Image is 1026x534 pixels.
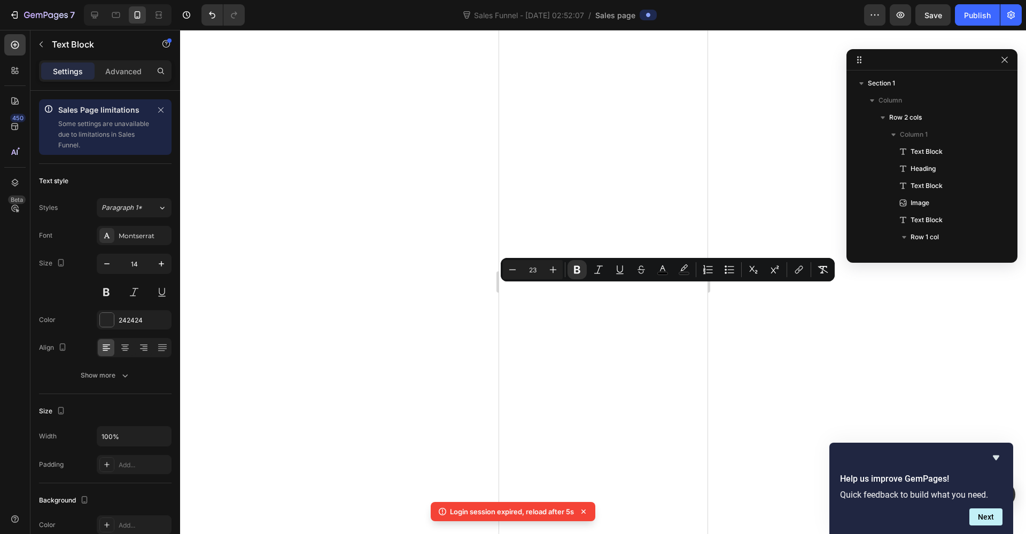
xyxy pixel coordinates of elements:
p: Sales Page limitations [58,104,150,116]
div: Beta [8,195,26,204]
div: Background [39,493,91,508]
span: Section 1 [868,78,895,89]
p: Advanced [105,66,142,77]
button: Hide survey [990,451,1002,464]
div: Color [39,315,56,325]
button: 7 [4,4,80,26]
span: Text Block [911,146,943,157]
span: Column [921,249,945,260]
p: Some settings are unavailable due to limitations in Sales Funnel. [58,119,150,151]
div: Show more [81,370,130,381]
div: Width [39,431,57,441]
span: Column [879,95,902,106]
div: Montserrat [119,231,169,241]
div: Text style [39,176,68,186]
div: 450 [10,114,26,122]
div: Add... [119,521,169,530]
span: Heading [911,163,936,174]
span: Sales page [595,10,635,21]
span: Text Block [911,180,943,191]
button: Publish [955,4,1000,26]
span: / [588,10,591,21]
button: Next question [969,508,1002,525]
span: Save [924,11,942,20]
span: Sales Funnel - [DATE] 02:52:07 [472,10,586,21]
div: 242424 [119,316,169,325]
div: Help us improve GemPages! [840,451,1002,525]
div: Font [39,231,52,240]
iframe: Design area [499,30,708,534]
div: Size [39,256,67,271]
p: Quick feedback to build what you need. [840,490,1002,500]
input: Auto [97,427,171,446]
span: Column 1 [900,129,928,140]
div: Add... [119,460,169,470]
button: Show more [39,366,172,385]
div: Padding [39,460,64,469]
button: Paragraph 1* [97,198,172,217]
p: Login session expired, reload after 5s [450,506,574,517]
span: Row 1 col [911,232,939,242]
div: Undo/Redo [201,4,245,26]
div: Size [39,404,67,419]
div: Color [39,520,56,530]
div: Align [39,341,69,355]
span: Image [911,198,929,208]
p: Settings [53,66,83,77]
p: Text Block [52,38,143,51]
h2: Help us improve GemPages! [840,473,1002,485]
button: Save [915,4,951,26]
div: Publish [964,10,991,21]
div: Styles [39,203,58,213]
span: Text Block [911,215,943,225]
span: Paragraph 1* [102,203,142,213]
p: 7 [70,9,75,21]
span: Row 2 cols [889,112,922,123]
div: Editor contextual toolbar [501,258,835,281]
